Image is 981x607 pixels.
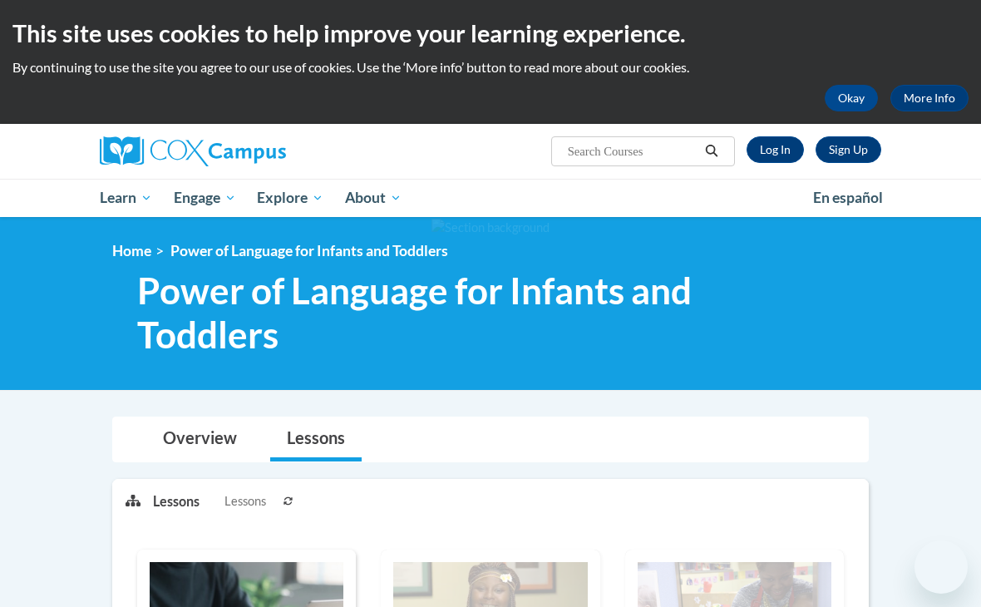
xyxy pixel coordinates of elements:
span: Engage [174,188,236,208]
iframe: Button to launch messaging window [914,540,968,594]
a: En español [802,180,894,215]
a: Explore [246,179,334,217]
img: Section background [431,219,550,237]
p: By continuing to use the site you agree to our use of cookies. Use the ‘More info’ button to read... [12,58,969,76]
a: Engage [163,179,247,217]
span: En español [813,189,883,206]
span: Learn [100,188,152,208]
a: Lessons [270,417,362,461]
input: Search Courses [566,141,699,161]
span: Power of Language for Infants and Toddlers [137,269,698,357]
span: Power of Language for Infants and Toddlers [170,242,448,259]
a: Learn [89,179,163,217]
span: Explore [257,188,323,208]
span: Lessons [224,492,266,511]
p: Lessons [153,492,200,511]
button: Search [699,141,724,161]
a: Log In [747,136,804,163]
a: About [334,179,412,217]
button: Okay [825,85,878,111]
h2: This site uses cookies to help improve your learning experience. [12,17,969,50]
a: More Info [890,85,969,111]
a: Cox Campus [100,136,343,166]
a: Home [112,242,151,259]
a: Register [816,136,881,163]
a: Overview [146,417,254,461]
img: Cox Campus [100,136,286,166]
div: Main menu [87,179,894,217]
span: About [345,188,402,208]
